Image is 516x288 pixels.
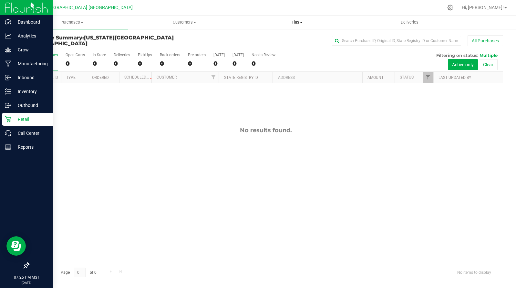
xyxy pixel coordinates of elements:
inline-svg: Inbound [5,74,11,81]
div: Needs Review [252,53,275,57]
a: Ordered [92,75,109,80]
a: Scheduled [124,75,154,80]
div: 0 [114,60,130,67]
a: Tills [241,16,354,29]
div: In Store [93,53,106,57]
div: 0 [232,60,244,67]
div: Manage settings [446,5,454,11]
h3: Purchase Summary: [28,35,187,46]
div: Open Carts [66,53,85,57]
th: Address [273,72,362,83]
inline-svg: Analytics [5,33,11,39]
div: 0 [252,60,275,67]
div: PickUps [138,53,152,57]
span: [US_STATE][GEOGRAPHIC_DATA] [GEOGRAPHIC_DATA] [19,5,133,10]
p: Reports [11,143,50,151]
button: Active only [448,59,478,70]
div: [DATE] [232,53,244,57]
span: No items to display [452,268,496,277]
div: Pre-orders [188,53,206,57]
p: Retail [11,115,50,123]
span: Filtering on status: [436,53,478,58]
div: Deliveries [114,53,130,57]
span: Purchases [15,19,128,25]
div: No results found. [29,127,503,134]
inline-svg: Inventory [5,88,11,95]
a: Purchases [15,16,128,29]
inline-svg: Manufacturing [5,60,11,67]
span: [US_STATE][GEOGRAPHIC_DATA] [GEOGRAPHIC_DATA] [28,35,174,47]
div: [DATE] [213,53,225,57]
inline-svg: Retail [5,116,11,123]
inline-svg: Dashboard [5,19,11,25]
p: Inbound [11,74,50,81]
div: 0 [213,60,225,67]
a: Type [66,75,76,80]
a: Customer [157,75,177,80]
div: 0 [66,60,85,67]
p: Inventory [11,88,50,95]
iframe: Resource center [6,236,26,256]
a: Filter [208,72,219,83]
a: Filter [423,72,433,83]
p: Dashboard [11,18,50,26]
span: Customers [129,19,241,25]
div: 0 [138,60,152,67]
span: Tills [241,19,353,25]
inline-svg: Grow [5,47,11,53]
span: Hi, [PERSON_NAME]! [462,5,504,10]
p: Outbound [11,101,50,109]
div: 0 [160,60,180,67]
button: All Purchases [468,35,503,46]
span: Deliveries [392,19,427,25]
span: Multiple [480,53,498,58]
a: Status [400,75,414,80]
a: Customers [128,16,241,29]
inline-svg: Outbound [5,102,11,109]
a: Amount [367,75,384,80]
p: 07:25 PM MST [3,274,50,280]
p: Call Center [11,129,50,137]
a: Last Updated By [439,75,471,80]
p: Manufacturing [11,60,50,68]
span: Page of 0 [55,268,102,278]
a: State Registry ID [224,75,258,80]
p: Analytics [11,32,50,40]
a: Deliveries [353,16,466,29]
div: Back-orders [160,53,180,57]
button: Clear [479,59,498,70]
div: 0 [188,60,206,67]
inline-svg: Reports [5,144,11,150]
div: 0 [93,60,106,67]
input: Search Purchase ID, Original ID, State Registry ID or Customer Name... [332,36,461,46]
p: Grow [11,46,50,54]
inline-svg: Call Center [5,130,11,136]
p: [DATE] [3,280,50,285]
